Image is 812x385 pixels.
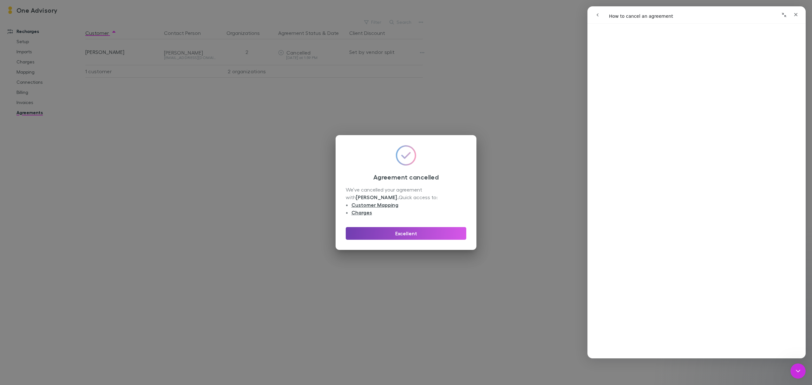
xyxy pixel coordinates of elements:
strong: [PERSON_NAME] . [356,194,399,200]
img: GradientCheckmarkIcon.svg [396,145,416,166]
h3: Agreement cancelled [346,173,466,181]
a: Customer Mapping [351,202,398,208]
div: We’ve cancelled your agreement with Quick access to: [346,186,466,217]
a: Charges [351,209,372,216]
iframe: Intercom live chat [790,363,806,379]
iframe: Intercom live chat [587,6,806,358]
button: Excellent [346,227,466,240]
